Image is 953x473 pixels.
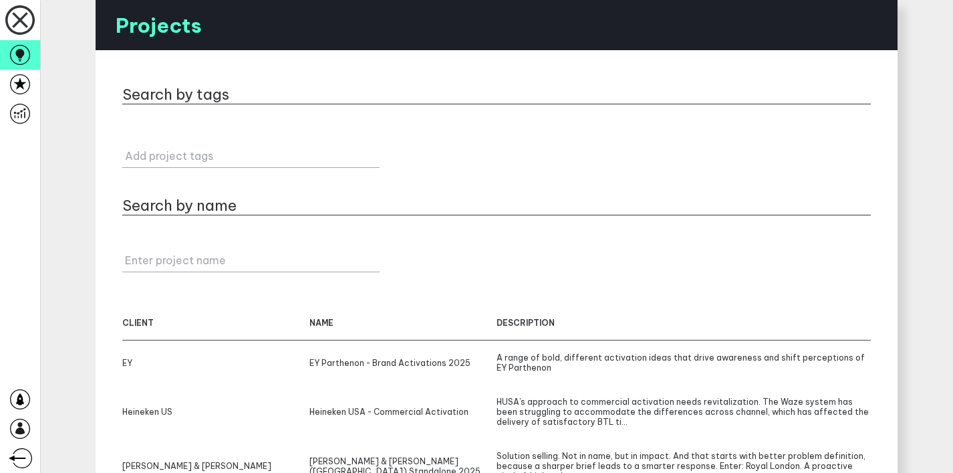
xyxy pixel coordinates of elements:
div: description [497,318,871,328]
label: Enter project name [125,254,382,267]
div: name [309,318,497,328]
div: EY [122,353,309,373]
div: A range of bold, different activation ideas that drive awareness and shift perceptions of EY Part... [497,353,871,373]
h4: Projects [96,13,202,38]
label: Add project tags [125,149,382,163]
div: HUSA’s approach to commercial activation needs revitalization. The Waze system has been strugglin... [497,397,871,427]
div: client [122,318,309,328]
h2: Search by tags [122,85,229,104]
div: EY Parthenon - Brand Activations 2025 [309,353,497,373]
h2: Search by name [122,196,237,215]
div: Heineken US [122,397,309,427]
div: Heineken USA - Commercial Activation [309,397,497,427]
